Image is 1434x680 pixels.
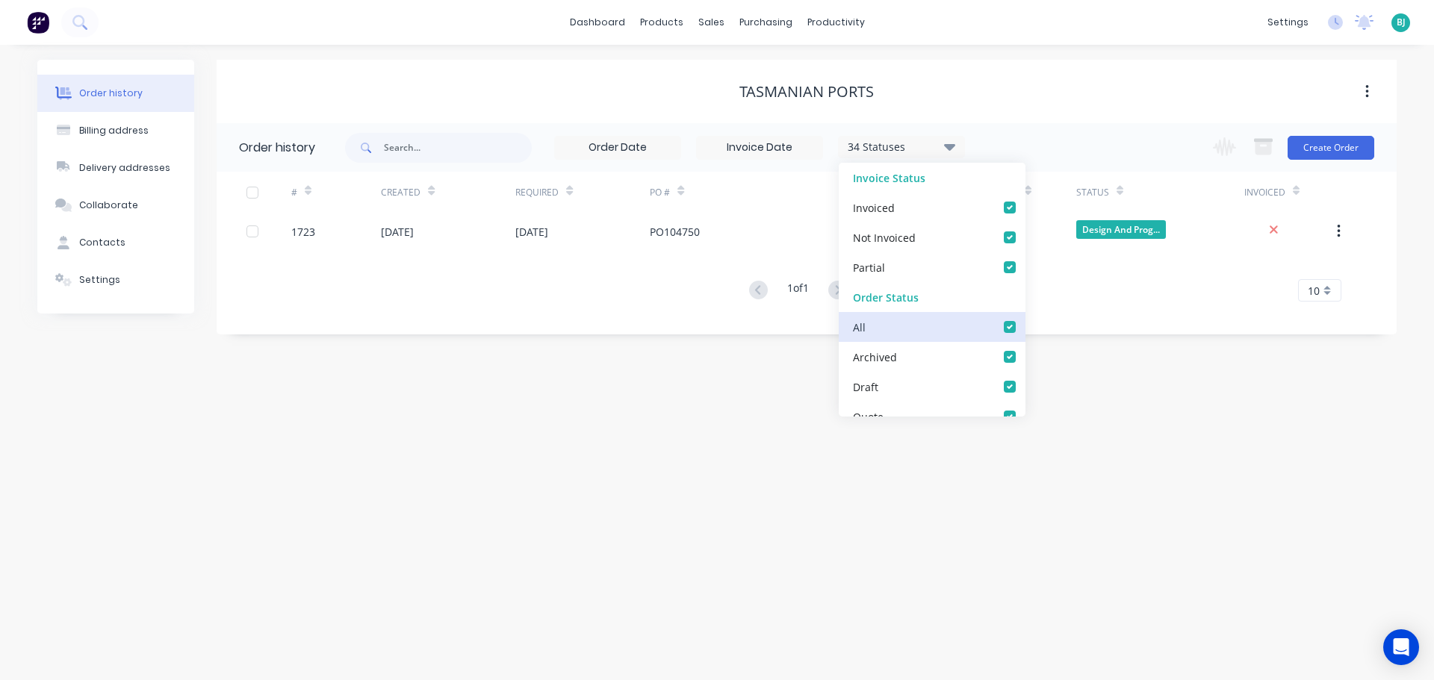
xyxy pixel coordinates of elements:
input: Order Date [555,137,680,159]
div: Invoice Status [839,163,1025,193]
div: purchasing [732,11,800,34]
div: [DATE] [381,224,414,240]
button: Collaborate [37,187,194,224]
div: Required [515,172,650,213]
div: Quote [853,408,884,424]
div: All [853,319,866,334]
div: 1723 [291,224,315,240]
div: 1 of 1 [787,280,809,302]
div: products [633,11,691,34]
div: Settings [79,273,120,287]
div: Order history [79,87,143,100]
input: Invoice Date [697,137,822,159]
div: productivity [800,11,872,34]
button: Create Order [1288,136,1374,160]
div: sales [691,11,732,34]
a: dashboard [562,11,633,34]
div: Status [1076,186,1109,199]
img: Factory [27,11,49,34]
div: # [291,172,381,213]
div: Draft [853,378,878,394]
div: PO104750 [650,224,700,240]
div: Archived [853,349,897,364]
div: Collaborate [79,199,138,212]
div: Created [381,186,420,199]
div: Required [515,186,559,199]
span: BJ [1397,16,1406,29]
button: Settings [37,261,194,299]
div: Billing address [79,124,149,137]
div: 34 Statuses [839,139,964,155]
div: PO # [650,186,670,199]
div: Delivery addresses [79,161,170,175]
button: Delivery addresses [37,149,194,187]
div: Status [1076,172,1244,213]
div: Order Status [839,282,1025,312]
div: # [291,186,297,199]
input: Search... [384,133,532,163]
div: Open Intercom Messenger [1383,629,1419,665]
div: Invoiced [1244,186,1285,199]
span: Design And Prog... [1076,220,1166,239]
div: Tasmanian Ports [739,83,874,101]
button: Order history [37,75,194,112]
div: Invoiced [1244,172,1334,213]
div: Invoiced [853,199,895,215]
div: Not Invoiced [853,229,916,245]
div: settings [1260,11,1316,34]
div: Order history [239,139,315,157]
button: Contacts [37,224,194,261]
div: Contacts [79,236,125,249]
div: Partial [853,259,885,275]
div: [DATE] [515,224,548,240]
div: PO # [650,172,851,213]
div: Created [381,172,515,213]
button: Billing address [37,112,194,149]
span: 10 [1308,283,1320,299]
